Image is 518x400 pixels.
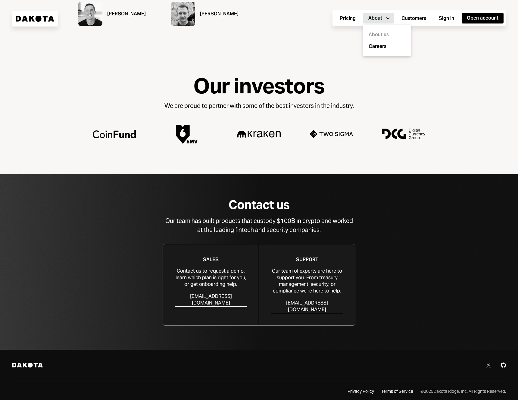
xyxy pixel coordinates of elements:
div: © 2025 Dakota Ridge, Inc. All Rights Reserved. [420,389,506,394]
button: Customers [396,13,431,24]
button: Sign in [434,13,459,24]
div: Sales [203,256,219,263]
div: Support [296,256,318,263]
img: logo [176,125,198,144]
div: [EMAIL_ADDRESS][DOMAIN_NAME] [175,293,247,306]
div: Contact us to request a demo, learn which plan is right for you, or get onboarding help. [175,268,247,288]
button: Pricing [335,13,361,24]
div: Our investors [193,74,325,98]
a: Terms of Service [381,388,413,395]
a: About us [366,28,407,41]
div: About [368,15,382,21]
img: Ed Williams [171,2,195,26]
button: Open account [462,13,504,23]
a: Careers [369,43,410,50]
a: [EMAIL_ADDRESS][DOMAIN_NAME] [271,299,343,313]
img: logo [93,130,136,138]
a: Pricing [335,12,361,24]
div: About us [366,29,407,41]
button: About [363,13,394,23]
a: Sign in [434,12,459,24]
a: Customers [396,12,431,24]
div: [PERSON_NAME] [200,10,239,17]
img: logo [310,130,353,138]
img: logo [237,131,281,138]
div: [PERSON_NAME] [107,10,146,17]
div: We are proud to partner with some of the best investors in the industry. [164,101,354,110]
a: Privacy Policy [348,388,374,395]
img: logo [382,129,425,140]
div: Contact us [229,198,289,211]
img: Chris Bair [78,2,102,26]
div: Our team has built products that custody $100B in crypto and worked at the leading fintech and se... [163,216,355,234]
div: Our team of experts are here to support you. From treasury management, security, or compliance we... [271,268,343,294]
a: [EMAIL_ADDRESS][DOMAIN_NAME] [175,292,247,307]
